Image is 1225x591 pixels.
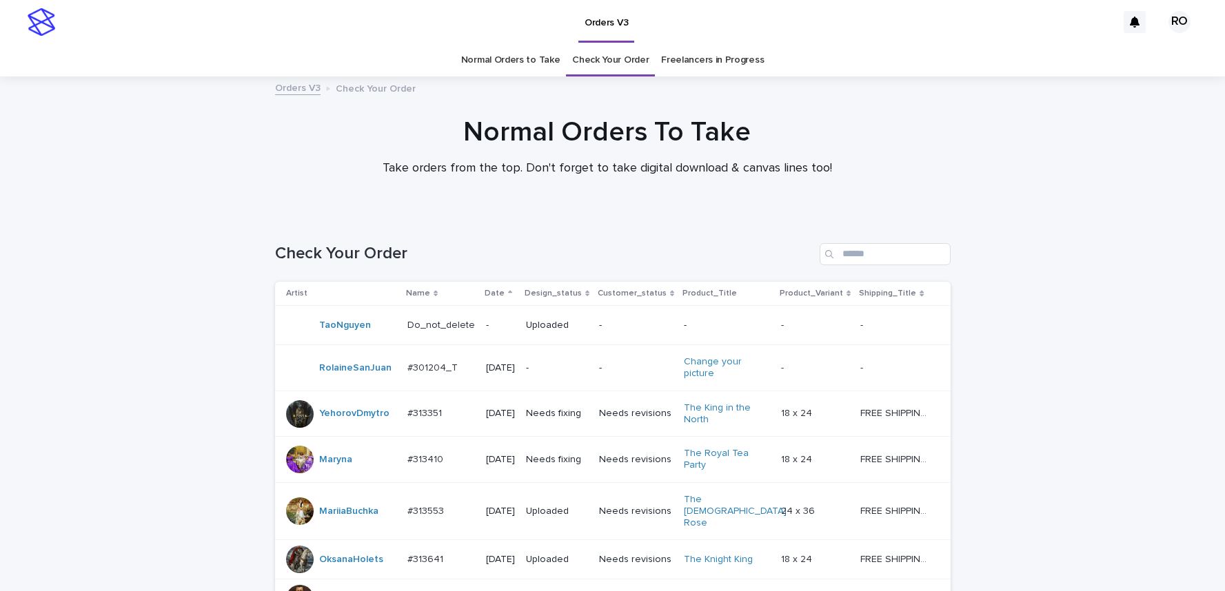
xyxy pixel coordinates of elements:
h1: Check Your Order [275,244,814,264]
p: - [599,362,673,374]
p: 18 x 24 [781,451,815,466]
a: The Royal Tea Party [684,448,770,471]
a: The King in the North [684,402,770,426]
p: #301204_T [407,360,460,374]
p: Needs revisions [599,554,673,566]
p: #313410 [407,451,446,466]
p: Needs revisions [599,454,673,466]
a: OksanaHolets [319,554,383,566]
tr: OksanaHolets #313641#313641 [DATE]UploadedNeeds revisionsThe Knight King 18 x 2418 x 24 FREE SHIP... [275,540,951,579]
p: - [860,360,866,374]
p: Check Your Order [336,80,416,95]
p: Artist [286,286,307,301]
p: FREE SHIPPING - preview in 1-2 business days, after your approval delivery will take 5-10 b.d. [860,551,931,566]
a: Check Your Order [572,44,649,76]
p: 24 x 36 [781,503,818,517]
p: Date [485,286,505,301]
p: - [781,360,787,374]
a: The [DEMOGRAPHIC_DATA] Rose [684,494,787,528]
a: Change your picture [684,356,770,380]
p: #313641 [407,551,446,566]
p: [DATE] [486,362,515,374]
h1: Normal Orders To Take [270,116,945,149]
p: - [486,320,515,331]
p: Product_Variant [780,286,843,301]
a: RolaineSanJuan [319,362,392,374]
div: RO [1168,11,1191,33]
a: The Knight King [684,554,753,566]
p: [DATE] [486,454,515,466]
tr: Maryna #313410#313410 [DATE]Needs fixingNeeds revisionsThe Royal Tea Party 18 x 2418 x 24 FREE SH... [275,437,951,483]
p: - [860,317,866,331]
tr: MariiaBuchka #313553#313553 [DATE]UploadedNeeds revisionsThe [DEMOGRAPHIC_DATA] Rose 24 x 3624 x ... [275,482,951,539]
a: Orders V3 [275,79,321,95]
a: Normal Orders to Take [461,44,560,76]
p: #313351 [407,405,445,419]
p: #313553 [407,503,447,517]
p: [DATE] [486,554,515,566]
p: 18 x 24 [781,551,815,566]
a: MariiaBuchka [319,506,378,517]
a: Freelancers in Progress [661,44,764,76]
p: Design_status [525,286,582,301]
p: 18 x 24 [781,405,815,419]
p: Uploaded [526,554,588,566]
p: Name [406,286,430,301]
p: - [526,362,588,374]
p: Needs fixing [526,408,588,419]
p: Needs revisions [599,506,673,517]
a: Maryna [319,454,352,466]
p: FREE SHIPPING - preview in 1-2 business days, after your approval delivery will take 5-10 b.d. [860,405,931,419]
p: FREE SHIPPING - preview in 1-2 business days, after your approval delivery will take 5-10 b.d. [860,451,931,466]
a: YehorovDmytro [319,408,389,419]
input: Search [820,243,951,265]
p: - [684,320,770,331]
tr: RolaineSanJuan #301204_T#301204_T [DATE]--Change your picture -- -- [275,345,951,391]
p: [DATE] [486,506,515,517]
p: Product_Title [682,286,737,301]
p: Needs fixing [526,454,588,466]
tr: YehorovDmytro #313351#313351 [DATE]Needs fixingNeeds revisionsThe King in the North 18 x 2418 x 2... [275,391,951,437]
img: stacker-logo-s-only.png [28,8,55,36]
tr: TaoNguyen Do_not_deleteDo_not_delete -Uploaded---- -- [275,306,951,345]
p: [DATE] [486,408,515,419]
p: - [781,317,787,331]
p: Take orders from the top. Don't forget to take digital download & canvas lines too! [332,161,883,176]
p: Do_not_delete [407,317,478,331]
p: Shipping_Title [859,286,916,301]
p: Needs revisions [599,408,673,419]
p: FREE SHIPPING - preview in 1-2 business days, after your approval delivery will take 5-10 b.d. [860,503,931,517]
p: - [599,320,673,331]
a: TaoNguyen [319,320,371,331]
p: Uploaded [526,320,588,331]
p: Uploaded [526,506,588,517]
p: Customer_status [598,286,667,301]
